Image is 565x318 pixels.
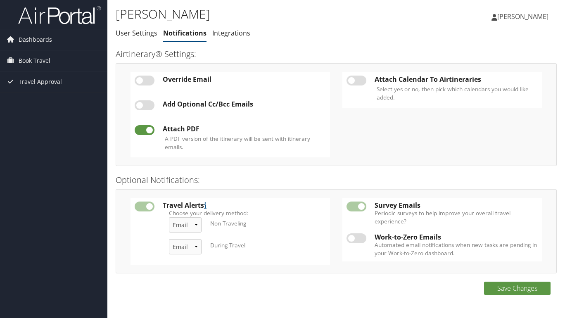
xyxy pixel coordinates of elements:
[19,71,62,92] span: Travel Approval
[163,202,326,209] div: Travel Alerts
[116,28,157,38] a: User Settings
[116,48,557,60] h3: Airtinerary® Settings:
[163,125,326,133] div: Attach PDF
[163,76,326,83] div: Override Email
[163,28,207,38] a: Notifications
[497,12,548,21] span: [PERSON_NAME]
[377,85,536,102] label: Select yes or no, then pick which calendars you would like added.
[375,241,538,258] label: Automated email notifications when new tasks are pending in your Work-to-Zero dashboard.
[375,202,538,209] div: Survey Emails
[210,241,245,249] label: During Travel
[19,50,50,71] span: Book Travel
[165,135,324,152] label: A PDF version of the itinerary will be sent with itinerary emails.
[116,5,410,23] h1: [PERSON_NAME]
[484,282,551,295] button: Save Changes
[375,233,538,241] div: Work-to-Zero Emails
[169,209,320,217] label: Choose your delivery method:
[212,28,250,38] a: Integrations
[116,174,557,186] h3: Optional Notifications:
[375,76,538,83] div: Attach Calendar To Airtineraries
[163,100,326,108] div: Add Optional Cc/Bcc Emails
[491,4,557,29] a: [PERSON_NAME]
[375,209,538,226] label: Periodic surveys to help improve your overall travel experience?
[18,5,101,25] img: airportal-logo.png
[210,219,246,228] label: Non-Traveling
[19,29,52,50] span: Dashboards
